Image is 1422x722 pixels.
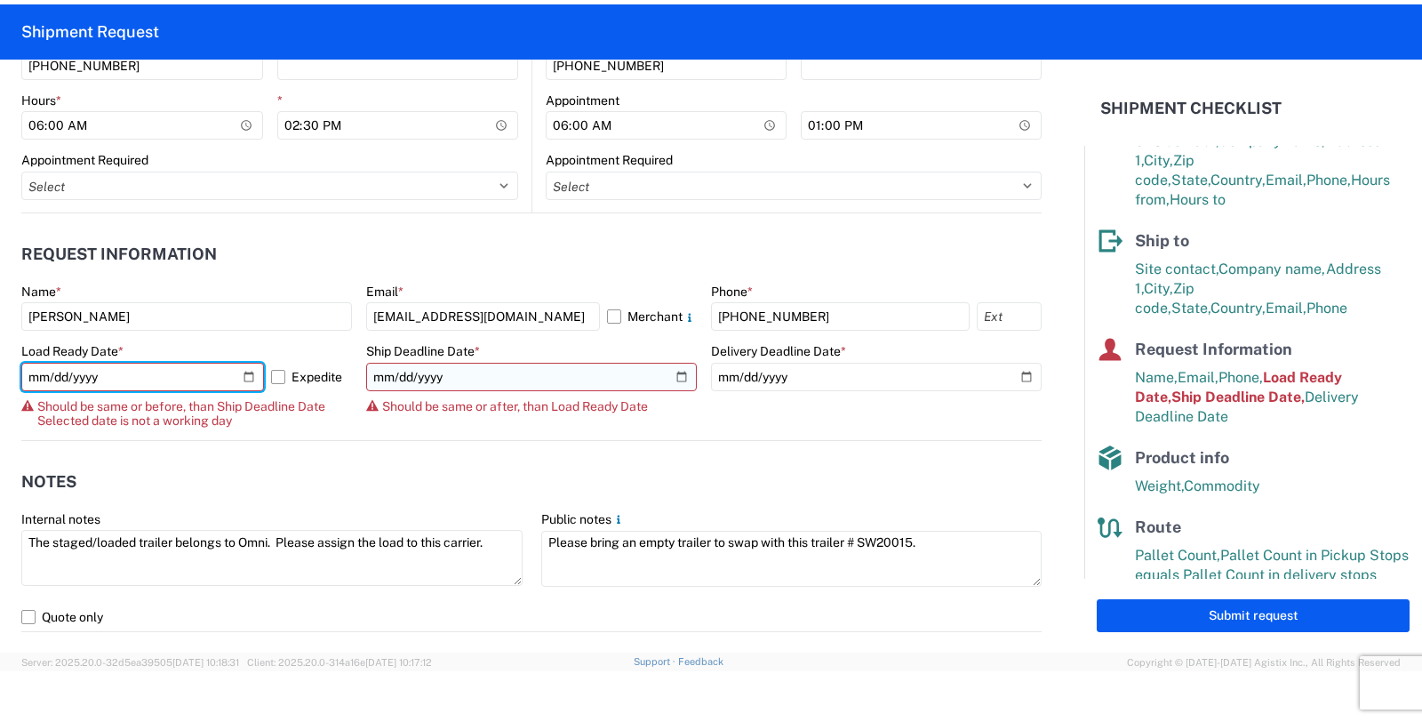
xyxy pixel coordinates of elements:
[1135,340,1292,358] span: Request Information
[247,657,432,668] span: Client: 2025.20.0-314a16e
[21,245,217,263] h2: Request Information
[1210,172,1266,189] span: Country,
[21,92,61,108] label: Hours
[711,343,846,359] label: Delivery Deadline Date
[1171,172,1210,189] span: State,
[678,656,723,667] a: Feedback
[21,21,159,43] h2: Shipment Request
[1218,261,1326,277] span: Company name,
[366,284,403,300] label: Email
[1135,547,1409,583] span: Pallet Count in Pickup Stops equals Pallet Count in delivery stops
[1144,280,1173,297] span: City,
[1171,300,1210,317] span: State,
[1135,369,1178,386] span: Name,
[1135,547,1220,564] span: Pallet Count,
[541,511,626,527] label: Public notes
[1184,477,1260,494] span: Commodity
[172,657,239,668] span: [DATE] 10:18:31
[21,657,239,668] span: Server: 2025.20.0-32d5ea39505
[21,152,148,168] label: Appointment Required
[366,343,480,359] label: Ship Deadline Date
[1266,300,1306,317] span: Email,
[21,284,61,300] label: Name
[1171,389,1305,405] span: Ship Deadline Date,
[1135,477,1184,494] span: Weight,
[1135,517,1181,536] span: Route
[1135,261,1218,277] span: Site contact,
[607,302,697,331] label: Merchant
[977,302,1042,331] input: Ext
[546,152,673,168] label: Appointment Required
[21,343,124,359] label: Load Ready Date
[37,399,325,428] span: Should be same or before, than Ship Deadline Date Selected date is not a working day
[1100,98,1282,119] h2: Shipment Checklist
[1218,369,1263,386] span: Phone,
[21,511,100,527] label: Internal notes
[1306,300,1347,317] span: Phone
[711,284,753,300] label: Phone
[1170,191,1226,208] span: Hours to
[1097,599,1410,632] button: Submit request
[21,473,76,491] h2: Notes
[1135,231,1189,250] span: Ship to
[1178,369,1218,386] span: Email,
[1144,152,1173,169] span: City,
[1266,172,1306,189] span: Email,
[1306,172,1351,189] span: Phone,
[1210,300,1266,317] span: Country,
[1135,448,1229,467] span: Product info
[271,363,352,391] label: Expedite
[382,399,648,413] span: Should be same or after, than Load Ready Date
[21,603,1042,631] label: Quote only
[1127,654,1401,670] span: Copyright © [DATE]-[DATE] Agistix Inc., All Rights Reserved
[634,656,678,667] a: Support
[546,92,619,108] label: Appointment
[365,657,432,668] span: [DATE] 10:17:12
